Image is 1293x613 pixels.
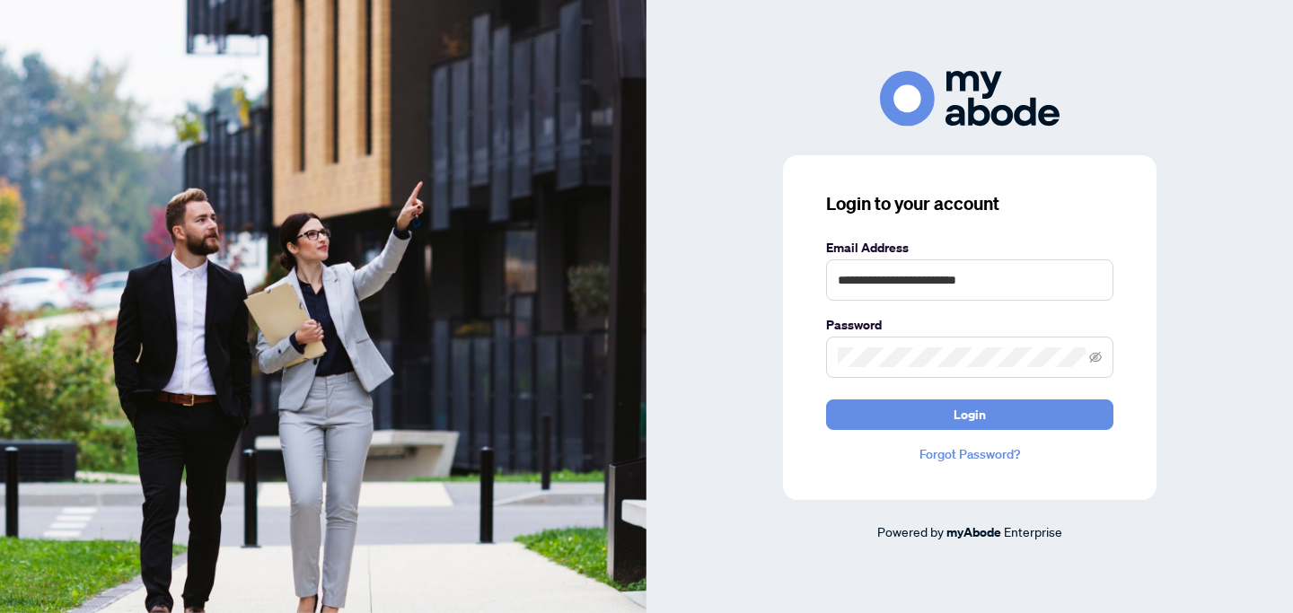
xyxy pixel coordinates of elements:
label: Email Address [826,238,1113,258]
span: Enterprise [1004,523,1062,539]
img: ma-logo [880,71,1060,126]
a: myAbode [946,522,1001,542]
span: Login [954,400,986,429]
label: Password [826,315,1113,335]
a: Forgot Password? [826,444,1113,464]
button: Login [826,399,1113,430]
h3: Login to your account [826,191,1113,216]
span: Powered by [877,523,944,539]
span: eye-invisible [1089,351,1102,363]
